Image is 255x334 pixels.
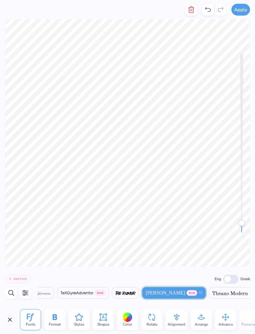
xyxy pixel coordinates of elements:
span: Format [49,322,61,327]
span: Styles [74,322,84,327]
span: Greek [187,290,197,296]
span: Fonts [26,322,35,327]
button: Add Font [5,275,30,283]
span: Alignment [168,322,185,327]
img: The Rumor [115,291,136,295]
span: [PERSON_NAME] [146,289,185,297]
button: Close [5,315,15,325]
label: Greek [240,276,250,282]
span: Shapes [97,322,109,327]
span: Greek [95,290,105,296]
span: Color [123,322,132,327]
img: TeXGyreAdventor [61,291,94,295]
span: Advance [218,322,233,327]
button: Apply [231,4,250,16]
img: Theano Modern [212,291,248,295]
img: Testimonia [34,291,51,295]
span: Arrange [195,322,208,327]
span: Rotate [146,322,157,327]
div: Accessibility label [239,220,245,226]
label: Eng [215,276,221,282]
